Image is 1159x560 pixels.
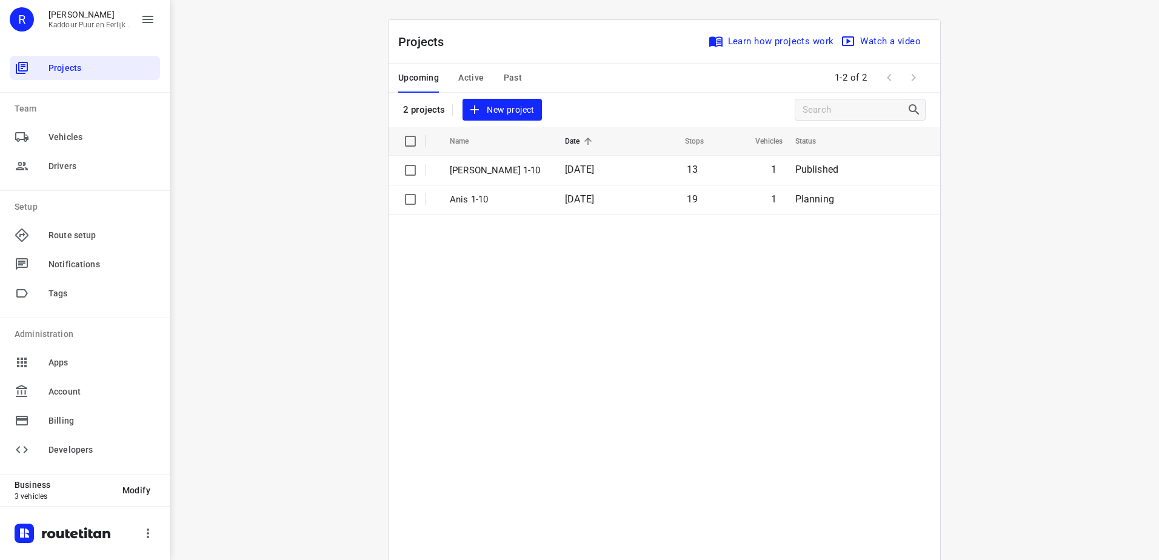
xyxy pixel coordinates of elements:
[10,125,160,149] div: Vehicles
[48,444,155,456] span: Developers
[15,102,160,115] p: Team
[10,252,160,276] div: Notifications
[795,134,832,148] span: Status
[10,154,160,178] div: Drivers
[10,408,160,433] div: Billing
[907,102,925,117] div: Search
[48,356,155,369] span: Apps
[450,134,485,148] span: Name
[795,164,839,175] span: Published
[687,164,698,175] span: 13
[687,193,698,205] span: 19
[48,10,131,19] p: Rachid Kaddour
[463,99,541,121] button: New project
[48,62,155,75] span: Projects
[10,438,160,462] div: Developers
[48,258,155,271] span: Notifications
[403,104,445,115] p: 2 projects
[450,193,547,207] p: Anis 1-10
[48,385,155,398] span: Account
[470,102,534,118] span: New project
[10,379,160,404] div: Account
[10,7,34,32] div: R
[15,492,113,501] p: 3 vehicles
[830,65,872,91] span: 1-2 of 2
[771,193,777,205] span: 1
[669,134,704,148] span: Stops
[15,201,160,213] p: Setup
[48,415,155,427] span: Billing
[10,281,160,305] div: Tags
[803,101,907,119] input: Search projects
[48,287,155,300] span: Tags
[48,131,155,144] span: Vehicles
[565,164,594,175] span: [DATE]
[504,70,523,85] span: Past
[48,160,155,173] span: Drivers
[15,480,113,490] p: Business
[15,328,160,341] p: Administration
[398,70,439,85] span: Upcoming
[877,65,901,90] span: Previous Page
[10,350,160,375] div: Apps
[901,65,926,90] span: Next Page
[48,229,155,242] span: Route setup
[771,164,777,175] span: 1
[565,134,596,148] span: Date
[450,164,547,178] p: Jeffrey 1-10
[795,193,834,205] span: Planning
[10,56,160,80] div: Projects
[10,223,160,247] div: Route setup
[122,485,150,495] span: Modify
[398,33,454,51] p: Projects
[740,134,783,148] span: Vehicles
[113,479,160,501] button: Modify
[48,21,131,29] p: Kaddour Puur en Eerlijk Vlees B.V.
[458,70,484,85] span: Active
[565,193,594,205] span: [DATE]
